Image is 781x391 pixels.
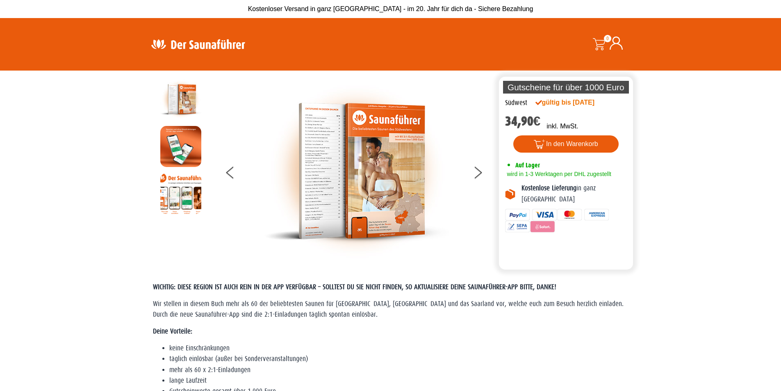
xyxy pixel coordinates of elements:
[160,126,201,167] img: MOCKUP-iPhone_regional
[535,98,613,107] div: gültig bis [DATE]
[521,183,627,205] p: in ganz [GEOGRAPHIC_DATA]
[153,327,192,335] strong: Deine Vorteile:
[521,184,576,192] b: Kostenlose Lieferung
[160,79,201,120] img: der-saunafuehrer-2025-suedwest
[153,283,556,291] span: WICHTIG: DIESE REGION IST AUCH REIN IN DER APP VERFÜGBAR – SOLLTEST DU SIE NICHT FINDEN, SO AKTUA...
[248,5,533,12] span: Kostenloser Versand in ganz [GEOGRAPHIC_DATA] - im 20. Jahr für dich da - Sichere Bezahlung
[513,135,619,153] button: In den Warenkorb
[546,121,578,131] p: inkl. MwSt.
[503,81,629,94] p: Gutscheine für über 1000 Euro
[533,114,541,129] span: €
[169,375,628,386] li: lange Laufzeit
[169,343,628,354] li: keine Einschränkungen
[505,114,541,129] bdi: 34,90
[515,161,540,169] span: Auf Lager
[169,365,628,375] li: mehr als 60 x 2:1-Einladungen
[264,79,449,263] img: der-saunafuehrer-2025-suedwest
[505,98,527,108] div: Südwest
[160,173,201,214] img: Anleitung7tn
[505,171,611,177] span: wird in 1-3 Werktagen per DHL zugestellt
[153,300,624,318] span: Wir stellen in diesem Buch mehr als 60 der beliebtesten Saunen für [GEOGRAPHIC_DATA], [GEOGRAPHIC...
[169,354,628,364] li: täglich einlösbar (außer bei Sonderveranstaltungen)
[604,35,611,42] span: 0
